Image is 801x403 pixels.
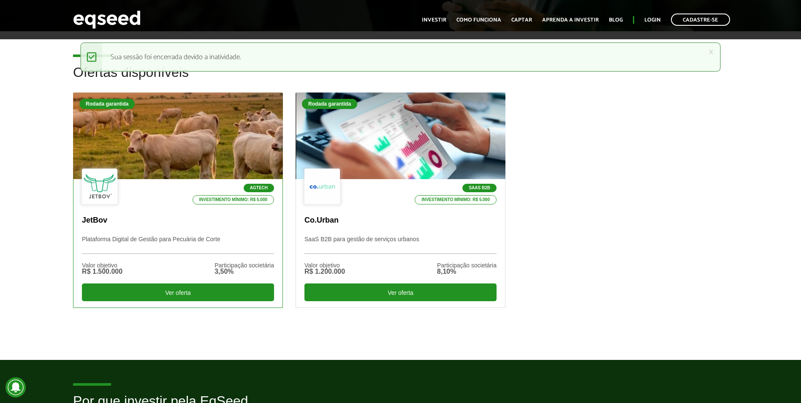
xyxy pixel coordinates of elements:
a: Blog [609,17,623,23]
a: Aprenda a investir [542,17,599,23]
p: Investimento mínimo: R$ 5.000 [193,195,274,204]
p: Agtech [244,184,274,192]
a: Investir [422,17,446,23]
p: Plataforma Digital de Gestão para Pecuária de Corte [82,236,274,254]
div: Valor objetivo [82,262,122,268]
a: Rodada garantida Agtech Investimento mínimo: R$ 5.000 JetBov Plataforma Digital de Gestão para Pe... [73,93,283,308]
a: Como funciona [456,17,501,23]
div: Participação societária [215,262,274,268]
img: EqSeed [73,8,141,31]
div: Ver oferta [82,283,274,301]
p: Investimento mínimo: R$ 5.000 [415,195,497,204]
p: SaaS B2B para gestão de serviços urbanos [304,236,497,254]
div: Ver oferta [304,283,497,301]
a: Captar [511,17,532,23]
div: Participação societária [437,262,497,268]
a: × [709,47,714,56]
div: R$ 1.500.000 [82,268,122,275]
div: Rodada garantida [302,99,357,109]
h2: Ofertas disponíveis [73,65,728,93]
p: SaaS B2B [462,184,497,192]
div: R$ 1.200.000 [304,268,345,275]
div: 8,10% [437,268,497,275]
a: Cadastre-se [671,14,730,26]
div: 3,50% [215,268,274,275]
a: Login [644,17,661,23]
a: Rodada garantida SaaS B2B Investimento mínimo: R$ 5.000 Co.Urban SaaS B2B para gestão de serviços... [296,93,505,308]
div: Sua sessão foi encerrada devido a inatividade. [80,42,721,72]
p: JetBov [82,216,274,225]
div: Valor objetivo [304,262,345,268]
div: Rodada garantida [79,99,135,109]
p: Co.Urban [304,216,497,225]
